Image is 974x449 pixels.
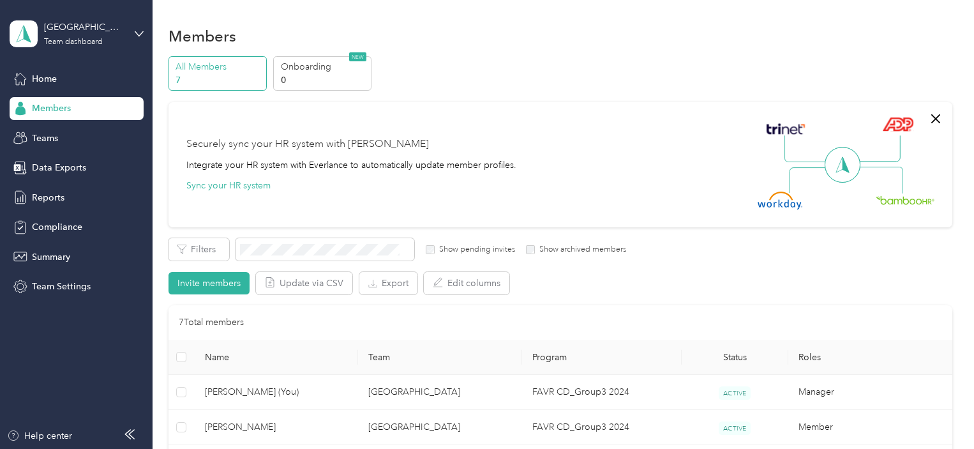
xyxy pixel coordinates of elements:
[522,375,682,410] td: FAVR CD_Group3 2024
[32,191,64,204] span: Reports
[205,420,348,434] span: [PERSON_NAME]
[522,410,682,445] td: FAVR CD_Group3 2024
[169,29,236,43] h1: Members
[784,135,829,163] img: Line Left Up
[763,120,808,138] img: Trinet
[358,410,522,445] td: Cleveland East
[32,72,57,86] span: Home
[32,102,71,115] span: Members
[169,238,229,261] button: Filters
[186,158,516,172] div: Integrate your HR system with Everlance to automatically update member profiles.
[256,272,352,294] button: Update via CSV
[719,386,751,400] span: ACTIVE
[32,161,86,174] span: Data Exports
[281,73,368,87] p: 0
[903,377,974,449] iframe: Everlance-gr Chat Button Frame
[719,422,751,435] span: ACTIVE
[195,410,359,445] td: Andrew C. Green
[788,410,952,445] td: Member
[195,340,359,375] th: Name
[7,429,72,443] button: Help center
[535,244,626,255] label: Show archived members
[435,244,515,255] label: Show pending invites
[882,117,913,132] img: ADP
[186,179,271,192] button: Sync your HR system
[32,132,58,145] span: Teams
[176,60,262,73] p: All Members
[44,38,103,46] div: Team dashboard
[876,195,934,204] img: BambooHR
[205,385,348,399] span: [PERSON_NAME] (You)
[358,375,522,410] td: Cleveland East
[32,250,70,264] span: Summary
[195,375,359,410] td: Nicholas P. Roberts (You)
[176,73,262,87] p: 7
[522,340,682,375] th: Program
[856,135,901,162] img: Line Right Up
[281,60,368,73] p: Onboarding
[682,340,788,375] th: Status
[358,340,522,375] th: Team
[788,340,952,375] th: Roles
[424,272,509,294] button: Edit columns
[186,137,429,152] div: Securely sync your HR system with [PERSON_NAME]
[32,220,82,234] span: Compliance
[349,52,366,61] span: NEW
[758,192,802,209] img: Workday
[789,167,834,193] img: Line Left Down
[359,272,417,294] button: Export
[858,167,903,194] img: Line Right Down
[169,272,250,294] button: Invite members
[179,316,244,330] p: 7 Total members
[32,280,91,293] span: Team Settings
[788,375,952,410] td: Manager
[44,20,124,34] div: [GEOGRAPHIC_DATA]
[205,352,348,363] span: Name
